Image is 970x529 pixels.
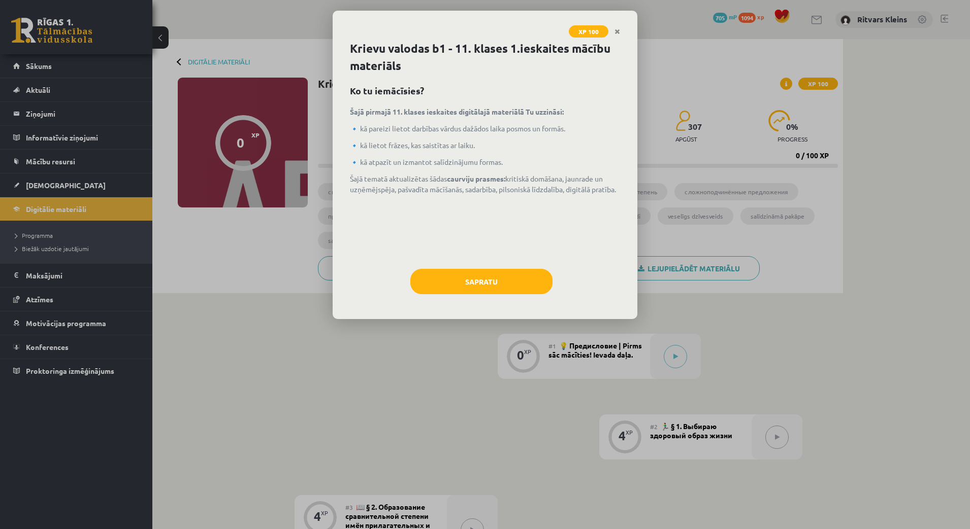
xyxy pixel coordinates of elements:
h2: Ko tu iemācīsies? [350,84,620,97]
p: 🔹 kā pareizi lietot darbības vārdus dažādos laika posmos un formās. [350,123,620,134]
p: 🔹 kā atpazīt un izmantot salīdzinājumu formas. [350,157,620,167]
strong: Šajā pirmajā 11. klases ieskaites digitālajā materiālā Tu uzzināsi: [350,107,564,116]
strong: caurviju prasmes: [447,174,505,183]
a: Close [608,22,626,42]
h1: Krievu valodas b1 - 11. klases 1.ieskaites mācību materiāls [350,40,620,75]
span: XP 100 [569,25,608,38]
p: 🔹 kā lietot frāzes, kas saistītas ar laiku. [350,140,620,151]
p: Šajā tematā aktualizētas šādas kritiskā domāšana, jaunrade un uzņēmējspēja, pašvadīta mācīšanās, ... [350,173,620,195]
button: Sapratu [410,269,553,294]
